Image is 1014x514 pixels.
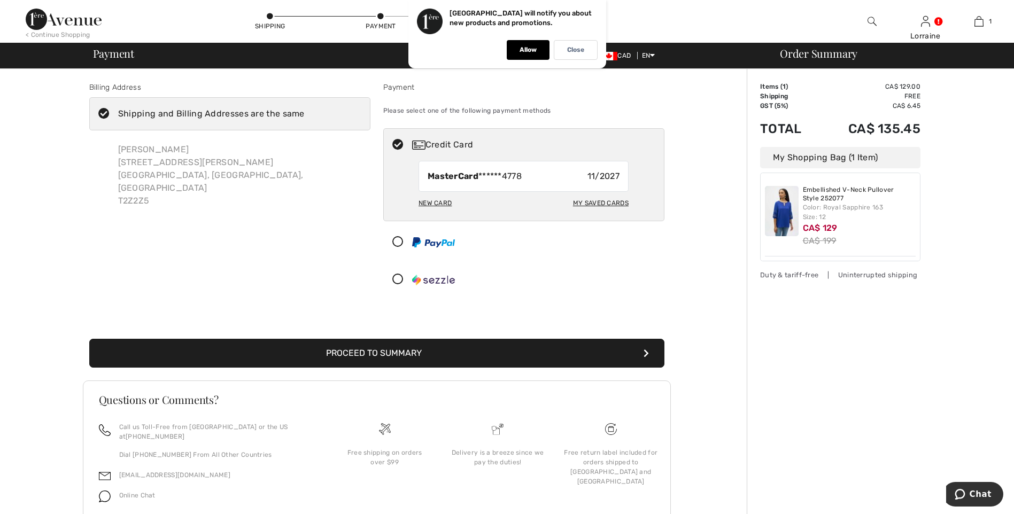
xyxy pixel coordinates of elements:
[93,48,134,59] span: Payment
[383,97,664,124] div: Please select one of the following payment methods
[119,450,315,460] p: Dial [PHONE_NUMBER] From All Other Countries
[921,16,930,26] a: Sign In
[567,46,584,54] p: Close
[803,203,916,222] div: Color: Royal Sapphire 163 Size: 12
[953,15,1005,28] a: 1
[818,101,920,111] td: CA$ 6.45
[412,138,657,151] div: Credit Card
[605,423,617,435] img: Free shipping on orders over $99
[868,15,877,28] img: search the website
[412,237,455,247] img: PayPal
[803,223,838,233] span: CA$ 129
[119,471,230,479] a: [EMAIL_ADDRESS][DOMAIN_NAME]
[26,30,90,40] div: < Continue Shopping
[110,135,370,216] div: [PERSON_NAME] [STREET_ADDRESS][PERSON_NAME] [GEOGRAPHIC_DATA], [GEOGRAPHIC_DATA], [GEOGRAPHIC_DAT...
[783,83,786,90] span: 1
[989,17,992,26] span: 1
[818,91,920,101] td: Free
[760,111,818,147] td: Total
[765,186,799,236] img: Embellished V-Neck Pullover Style 252077
[803,236,837,246] s: CA$ 199
[365,21,397,31] div: Payment
[767,48,1008,59] div: Order Summary
[383,82,664,93] div: Payment
[337,448,433,467] div: Free shipping on orders over $99
[89,82,370,93] div: Billing Address
[119,422,315,441] p: Call us Toll-Free from [GEOGRAPHIC_DATA] or the US at
[126,433,184,440] a: [PHONE_NUMBER]
[520,46,537,54] p: Allow
[760,101,818,111] td: GST (5%)
[450,448,546,467] div: Delivery is a breeze since we pay the duties!
[254,21,286,31] div: Shipping
[492,423,504,435] img: Delivery is a breeze since we pay the duties!
[99,394,655,405] h3: Questions or Comments?
[99,470,111,482] img: email
[587,170,620,183] span: 11/2027
[818,111,920,147] td: CA$ 135.45
[760,147,920,168] div: My Shopping Bag (1 Item)
[760,91,818,101] td: Shipping
[379,423,391,435] img: Free shipping on orders over $99
[803,186,916,203] a: Embellished V-Neck Pullover Style 252077
[760,270,920,280] div: Duty & tariff-free | Uninterrupted shipping
[412,141,425,150] img: Credit Card
[760,82,818,91] td: Items ( )
[899,30,951,42] div: Lorraine
[99,424,111,436] img: call
[119,492,156,499] span: Online Chat
[573,194,629,212] div: My Saved Cards
[946,482,1003,509] iframe: Opens a widget where you can chat to one of our agents
[974,15,984,28] img: My Bag
[450,9,592,27] p: [GEOGRAPHIC_DATA] will notify you about new products and promotions.
[118,107,305,120] div: Shipping and Billing Addresses are the same
[563,448,659,486] div: Free return label included for orders shipped to [GEOGRAPHIC_DATA] and [GEOGRAPHIC_DATA]
[89,339,664,368] button: Proceed to Summary
[600,52,617,60] img: Canadian Dollar
[818,82,920,91] td: CA$ 129.00
[600,52,635,59] span: CAD
[419,194,452,212] div: New Card
[642,52,655,59] span: EN
[921,15,930,28] img: My Info
[26,9,102,30] img: 1ère Avenue
[428,171,478,181] strong: MasterCard
[99,490,111,502] img: chat
[412,275,455,285] img: Sezzle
